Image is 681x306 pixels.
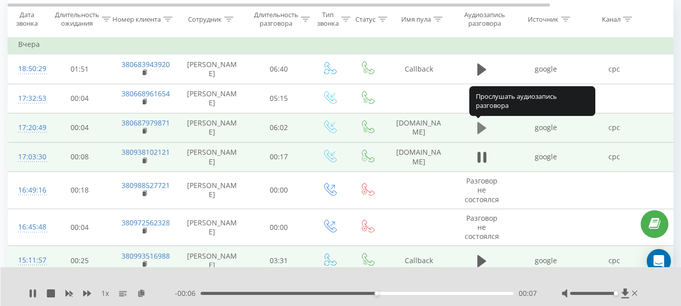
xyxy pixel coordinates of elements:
a: 380938102121 [121,147,170,157]
div: Статус [355,15,376,23]
td: Callback [386,54,452,84]
div: Источник [528,15,559,23]
div: Open Intercom Messenger [647,249,671,273]
div: 16:49:16 [18,180,38,200]
a: 380668961654 [121,89,170,98]
td: cpc [580,142,648,171]
td: [PERSON_NAME] [177,209,247,246]
div: Аудиозапись разговора [460,11,509,28]
div: Длительность ожидания [55,11,99,28]
div: 17:03:30 [18,147,38,167]
div: Канал [602,15,621,23]
td: cpc [580,113,648,142]
div: Прослушать аудиозапись разговора [469,86,595,116]
td: 05:15 [247,84,311,113]
td: Callback [386,246,452,275]
a: 380687979871 [121,118,170,128]
div: 17:20:49 [18,118,38,138]
td: google [512,113,580,142]
td: 01:51 [48,54,111,84]
div: Номер клиента [112,15,161,23]
a: 380683943920 [121,59,170,69]
td: [PERSON_NAME] [177,113,247,142]
td: [PERSON_NAME] [177,54,247,84]
td: [DOMAIN_NAME] [386,142,452,171]
div: Длительность разговора [254,11,298,28]
td: 00:04 [48,84,111,113]
div: Дата звонка [8,11,45,28]
td: 00:18 [48,172,111,209]
td: 00:17 [247,142,311,171]
div: Accessibility label [614,291,618,295]
td: 06:02 [247,113,311,142]
span: - 00:06 [175,288,201,298]
div: Тип звонка [317,11,339,28]
a: 380972562328 [121,218,170,227]
td: 00:00 [247,172,311,209]
div: 15:11:57 [18,251,38,270]
td: 00:04 [48,113,111,142]
td: cpc [580,54,648,84]
div: 16:45:48 [18,217,38,237]
div: 18:50:29 [18,59,38,79]
div: Имя пула [401,15,431,23]
td: 00:25 [48,246,111,275]
td: [PERSON_NAME] [177,172,247,209]
td: 03:31 [247,246,311,275]
a: 380993516988 [121,251,170,261]
span: Разговор не состоялся [465,176,499,204]
td: [PERSON_NAME] [177,246,247,275]
span: 00:07 [519,288,537,298]
td: google [512,246,580,275]
div: Сотрудник [188,15,222,23]
span: Разговор не состоялся [465,213,499,241]
div: 17:32:53 [18,89,38,108]
td: [DOMAIN_NAME] [386,113,452,142]
a: 380988527721 [121,180,170,190]
td: 00:00 [247,209,311,246]
div: Accessibility label [375,291,379,295]
td: [PERSON_NAME] [177,142,247,171]
td: google [512,54,580,84]
td: 00:08 [48,142,111,171]
td: [PERSON_NAME] [177,84,247,113]
td: google [512,142,580,171]
td: cpc [580,246,648,275]
span: 1 x [101,288,109,298]
td: 00:04 [48,209,111,246]
td: 06:40 [247,54,311,84]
